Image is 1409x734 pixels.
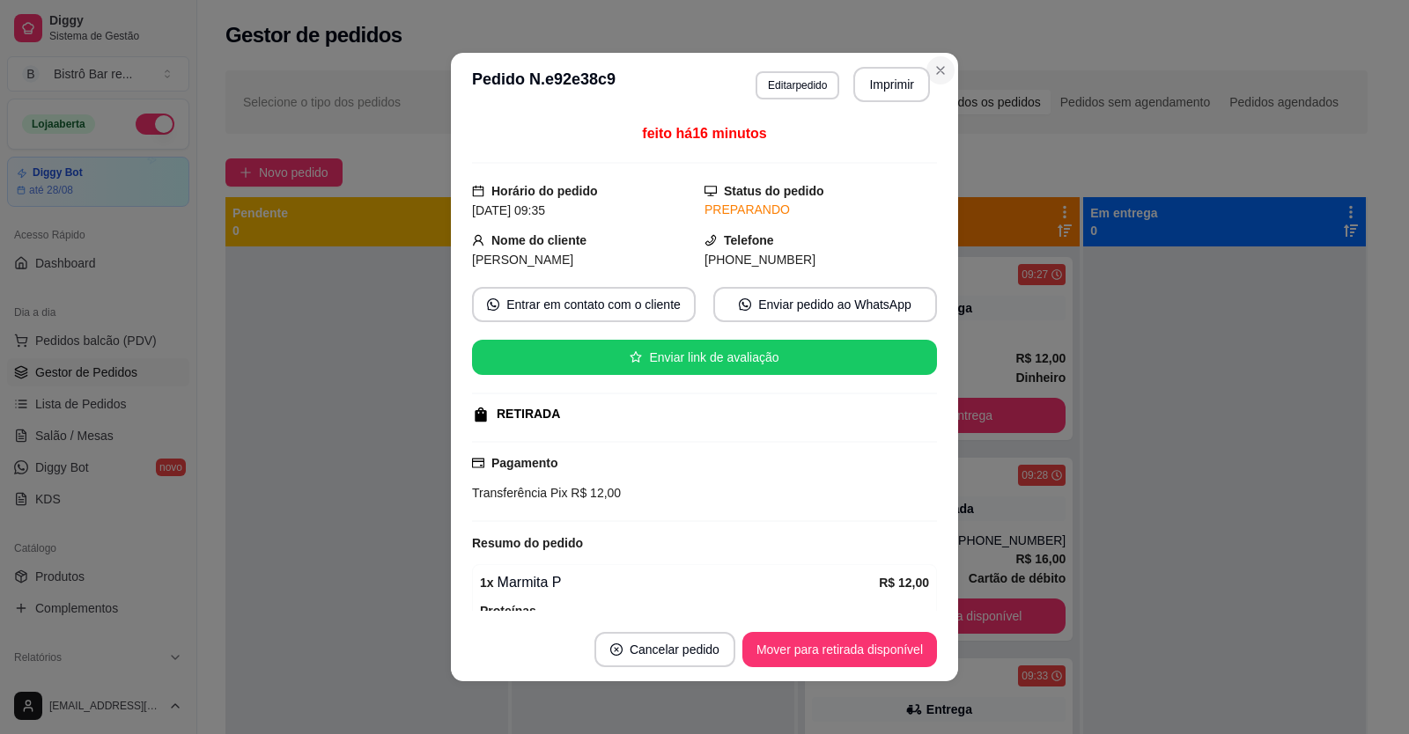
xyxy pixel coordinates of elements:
div: Marmita P [480,572,879,593]
span: credit-card [472,457,484,469]
span: desktop [704,185,717,197]
strong: Nome do cliente [491,233,586,247]
button: Imprimir [853,67,930,102]
span: whats-app [487,298,499,311]
strong: Telefone [724,233,774,247]
button: whats-appEntrar em contato com o cliente [472,287,696,322]
span: [PHONE_NUMBER] [704,253,815,267]
div: RETIRADA [497,405,560,423]
span: star [630,351,642,363]
button: whats-appEnviar pedido ao WhatsApp [713,287,937,322]
span: Transferência Pix [472,486,567,500]
button: Close [926,56,955,84]
strong: R$ 12,00 [879,576,929,590]
span: user [472,234,484,246]
button: Mover para retirada disponível [742,632,937,667]
strong: 1 x [480,576,494,590]
span: [PERSON_NAME] [472,253,573,267]
strong: Pagamento [491,456,557,470]
strong: Resumo do pedido [472,536,583,550]
span: phone [704,234,717,246]
button: close-circleCancelar pedido [594,632,735,667]
strong: Status do pedido [724,184,824,198]
button: Editarpedido [756,71,839,99]
span: feito há 16 minutos [642,126,766,141]
span: R$ 12,00 [567,486,621,500]
strong: Proteínas [480,604,536,618]
span: calendar [472,185,484,197]
div: PREPARANDO [704,201,937,219]
button: starEnviar link de avaliação [472,340,937,375]
span: [DATE] 09:35 [472,203,545,217]
span: whats-app [739,298,751,311]
h3: Pedido N. e92e38c9 [472,67,616,102]
strong: Horário do pedido [491,184,598,198]
span: close-circle [610,643,623,656]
